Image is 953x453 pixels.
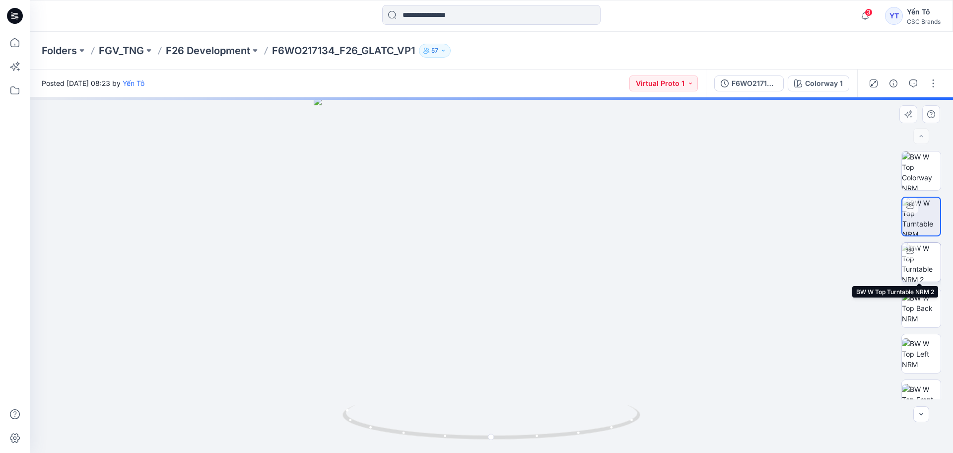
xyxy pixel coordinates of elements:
button: Colorway 1 [788,75,849,91]
button: F6WO217134_GLATC_F26_VP1 [714,75,784,91]
p: F6WO217134_F26_GLATC_VP1 [272,44,415,58]
img: BW W Top Front Chest NRM [902,384,941,415]
img: BW W Top Turntable NRM 2 [902,243,941,282]
p: 57 [431,45,438,56]
img: BW W Top Back NRM [902,293,941,324]
a: Folders [42,44,77,58]
img: BW W Top Colorway NRM [902,151,941,190]
img: BW W Top Left NRM [902,338,941,370]
button: 57 [419,44,451,58]
a: F26 Development [166,44,250,58]
a: Yến Tô [123,79,144,87]
div: CSC Brands [907,18,941,25]
div: F6WO217134_GLATC_F26_VP1 [732,78,777,89]
span: 3 [865,8,873,16]
img: BW W Top Turntable NRM [902,198,940,235]
div: YT [885,7,903,25]
a: FGV_TNG [99,44,144,58]
button: Details [885,75,901,91]
span: Posted [DATE] 08:23 by [42,78,144,88]
div: Yến Tô [907,6,941,18]
div: Colorway 1 [805,78,843,89]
